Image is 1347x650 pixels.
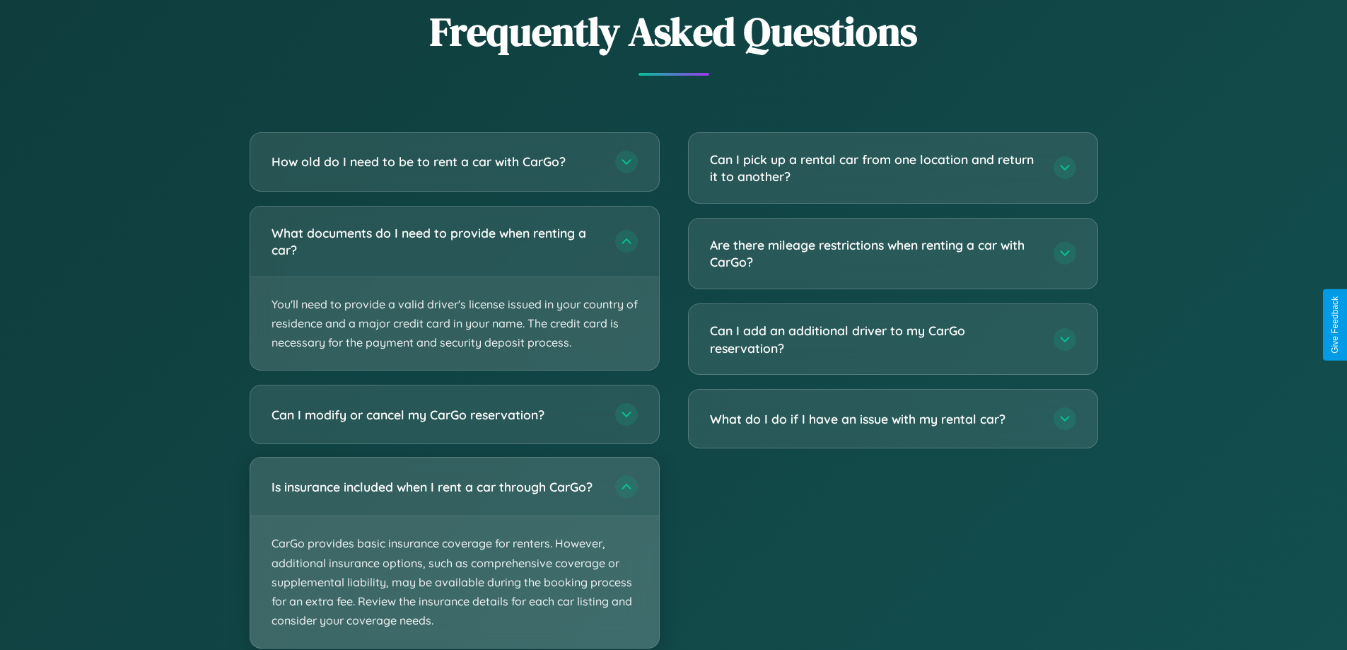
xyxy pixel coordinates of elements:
h3: Can I add an additional driver to my CarGo reservation? [710,322,1039,356]
h3: How old do I need to be to rent a car with CarGo? [272,153,601,170]
h3: Can I pick up a rental car from one location and return it to another? [710,151,1039,185]
p: CarGo provides basic insurance coverage for renters. However, additional insurance options, such ... [250,516,659,648]
h3: Is insurance included when I rent a car through CarGo? [272,478,601,496]
h2: Frequently Asked Questions [250,4,1098,59]
p: You'll need to provide a valid driver's license issued in your country of residence and a major c... [250,277,659,371]
h3: What do I do if I have an issue with my rental car? [710,410,1039,428]
h3: What documents do I need to provide when renting a car? [272,224,601,259]
h3: Can I modify or cancel my CarGo reservation? [272,406,601,424]
div: Give Feedback [1330,296,1340,354]
h3: Are there mileage restrictions when renting a car with CarGo? [710,236,1039,271]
